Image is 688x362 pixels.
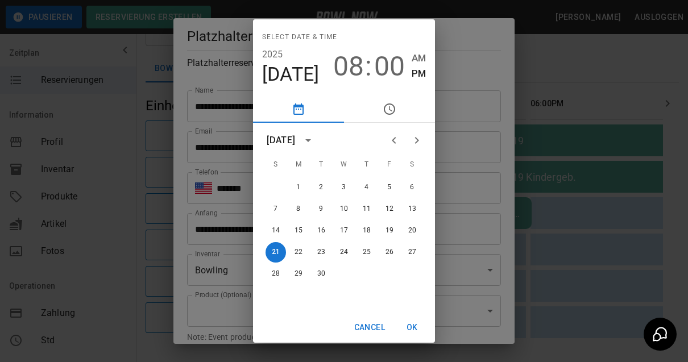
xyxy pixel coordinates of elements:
[394,317,430,338] button: OK
[288,153,309,176] span: Monday
[311,220,331,241] button: 16
[412,51,426,66] button: AM
[266,242,286,263] button: 21
[402,242,422,263] button: 27
[379,199,400,219] button: 12
[262,28,337,47] span: Select date & time
[299,131,318,150] button: calendar view is open, switch to year view
[350,317,389,338] button: Cancel
[405,129,428,152] button: Next month
[379,242,400,263] button: 26
[379,220,400,241] button: 19
[344,95,435,123] button: pick time
[379,177,400,198] button: 5
[357,242,377,263] button: 25
[402,177,422,198] button: 6
[311,242,331,263] button: 23
[267,134,295,147] div: [DATE]
[334,199,354,219] button: 10
[266,199,286,219] button: 7
[288,242,309,263] button: 22
[288,177,309,198] button: 1
[357,199,377,219] button: 11
[365,51,372,82] span: :
[357,220,377,241] button: 18
[311,153,331,176] span: Tuesday
[412,66,426,81] button: PM
[253,95,344,123] button: pick date
[333,51,364,82] button: 08
[334,220,354,241] button: 17
[266,220,286,241] button: 14
[311,177,331,198] button: 2
[288,264,309,284] button: 29
[402,199,422,219] button: 13
[374,51,405,82] button: 00
[334,153,354,176] span: Wednesday
[383,129,405,152] button: Previous month
[266,153,286,176] span: Sunday
[334,242,354,263] button: 24
[311,264,331,284] button: 30
[262,63,320,86] button: [DATE]
[334,177,354,198] button: 3
[262,47,283,63] button: 2025
[402,153,422,176] span: Saturday
[357,177,377,198] button: 4
[311,199,331,219] button: 9
[266,264,286,284] button: 28
[357,153,377,176] span: Thursday
[402,220,422,241] button: 20
[288,220,309,241] button: 15
[288,199,309,219] button: 8
[379,153,400,176] span: Friday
